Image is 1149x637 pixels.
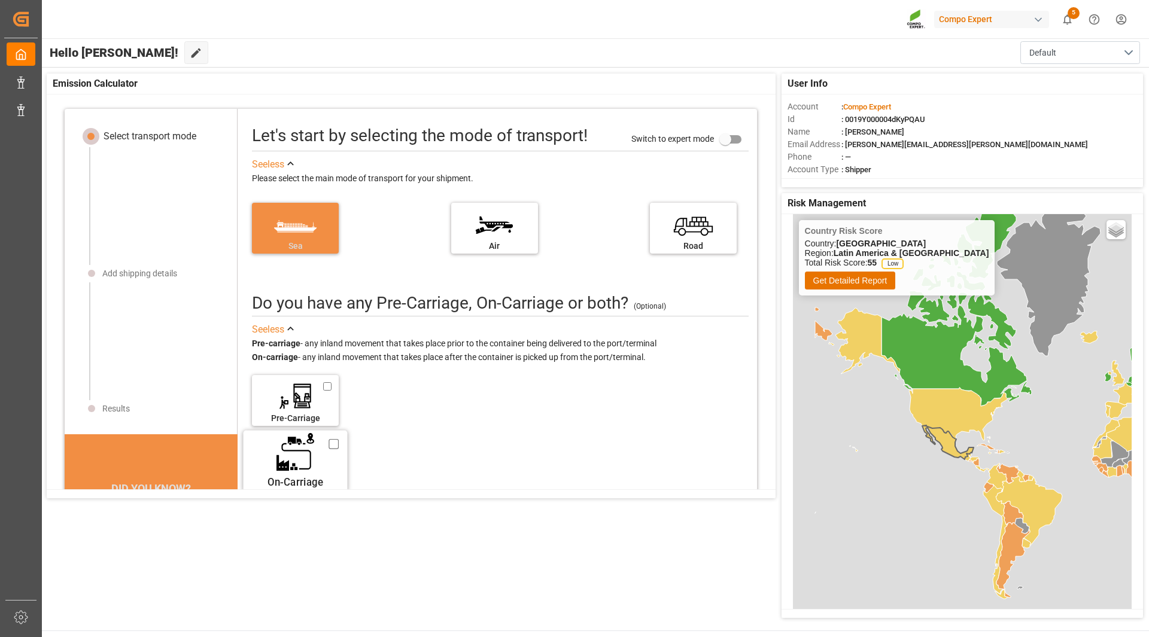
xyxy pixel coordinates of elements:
[1081,6,1108,33] button: Help Center
[104,129,196,144] div: Select transport mode
[788,77,828,91] span: User Info
[1107,220,1126,239] a: Layers
[841,127,904,136] span: : [PERSON_NAME]
[934,11,1049,28] div: Compo Expert
[251,475,341,490] div: On-Carriage
[1029,47,1056,59] span: Default
[252,172,749,186] div: Please select the main mode of transport for your shipment.
[329,438,339,451] input: On-Carriage
[805,239,989,248] p: Country:
[841,102,891,111] span: :
[841,153,851,161] span: : —
[836,239,926,248] b: [GEOGRAPHIC_DATA]
[1020,41,1140,64] button: open menu
[102,267,177,280] div: Add shipping details
[258,240,333,252] div: Sea
[868,258,877,267] b: 55
[252,352,298,362] strong: On-carriage
[841,140,1088,149] span: : [PERSON_NAME][EMAIL_ADDRESS][PERSON_NAME][DOMAIN_NAME]
[841,115,925,124] span: : 0019Y000004dKyPQAU
[631,133,714,143] span: Switch to expert mode
[457,240,532,252] div: Air
[834,248,989,258] b: Latin America & [GEOGRAPHIC_DATA]
[788,196,866,211] span: Risk Management
[788,163,841,176] span: Account Type
[258,412,333,425] div: Pre-Carriage
[323,381,332,392] input: Pre-Carriage
[788,126,841,138] span: Name
[102,403,130,415] div: Results
[252,337,749,365] div: - any inland movement that takes place prior to the container being delivered to the port/termina...
[934,8,1054,31] button: Compo Expert
[53,77,138,91] span: Emission Calculator
[1068,7,1080,19] span: 5
[788,151,841,163] span: Phone
[252,291,628,316] div: Do you have any Pre-Carriage, On-Carriage or both? (optional)
[1054,6,1081,33] button: show 5 new notifications
[252,339,300,348] strong: Pre-carriage
[881,258,904,269] span: Low
[656,240,731,252] div: Road
[841,165,871,174] span: : Shipper
[788,138,841,151] span: Email Address
[788,113,841,126] span: Id
[634,301,666,312] div: (Optional)
[252,322,284,337] div: See less
[50,41,178,64] span: Hello [PERSON_NAME]!
[907,9,926,30] img: Screenshot%202023-09-29%20at%2010.02.21.png_1712312052.png
[805,272,896,289] button: Get Detailed Report
[252,157,284,172] div: See less
[805,258,989,267] p: Total Risk Score:
[252,123,588,148] div: Let's start by selecting the mode of transport!
[805,226,989,236] h4: Country Risk Score
[805,248,989,258] p: Region:
[788,100,841,113] span: Account
[65,476,238,501] div: DID YOU KNOW?
[843,102,891,111] span: Compo Expert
